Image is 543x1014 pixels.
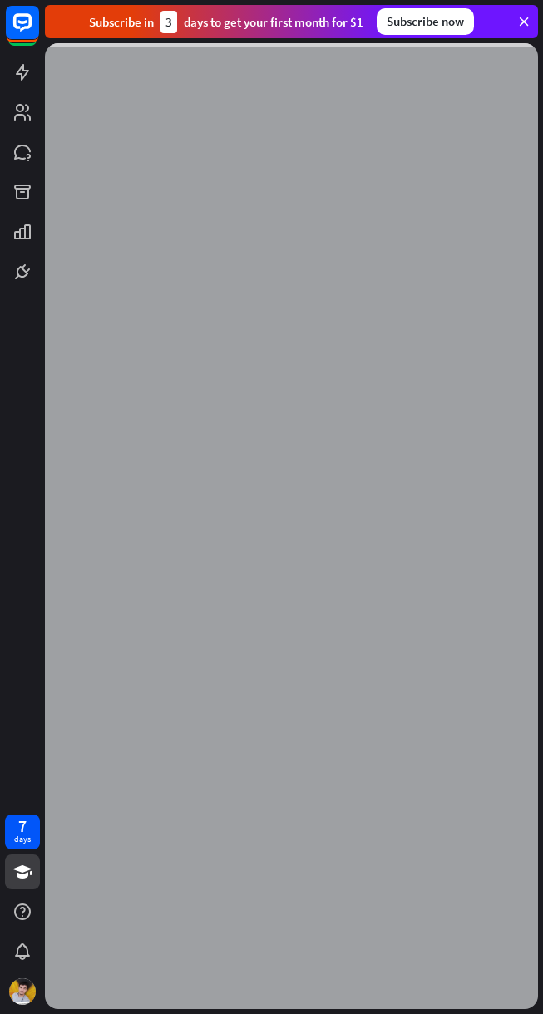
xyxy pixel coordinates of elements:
div: days [14,834,31,845]
a: 7 days [5,815,40,849]
div: Subscribe in days to get your first month for $1 [89,11,363,33]
div: 3 [160,11,177,33]
div: 7 [18,819,27,834]
div: Subscribe now [377,8,474,35]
